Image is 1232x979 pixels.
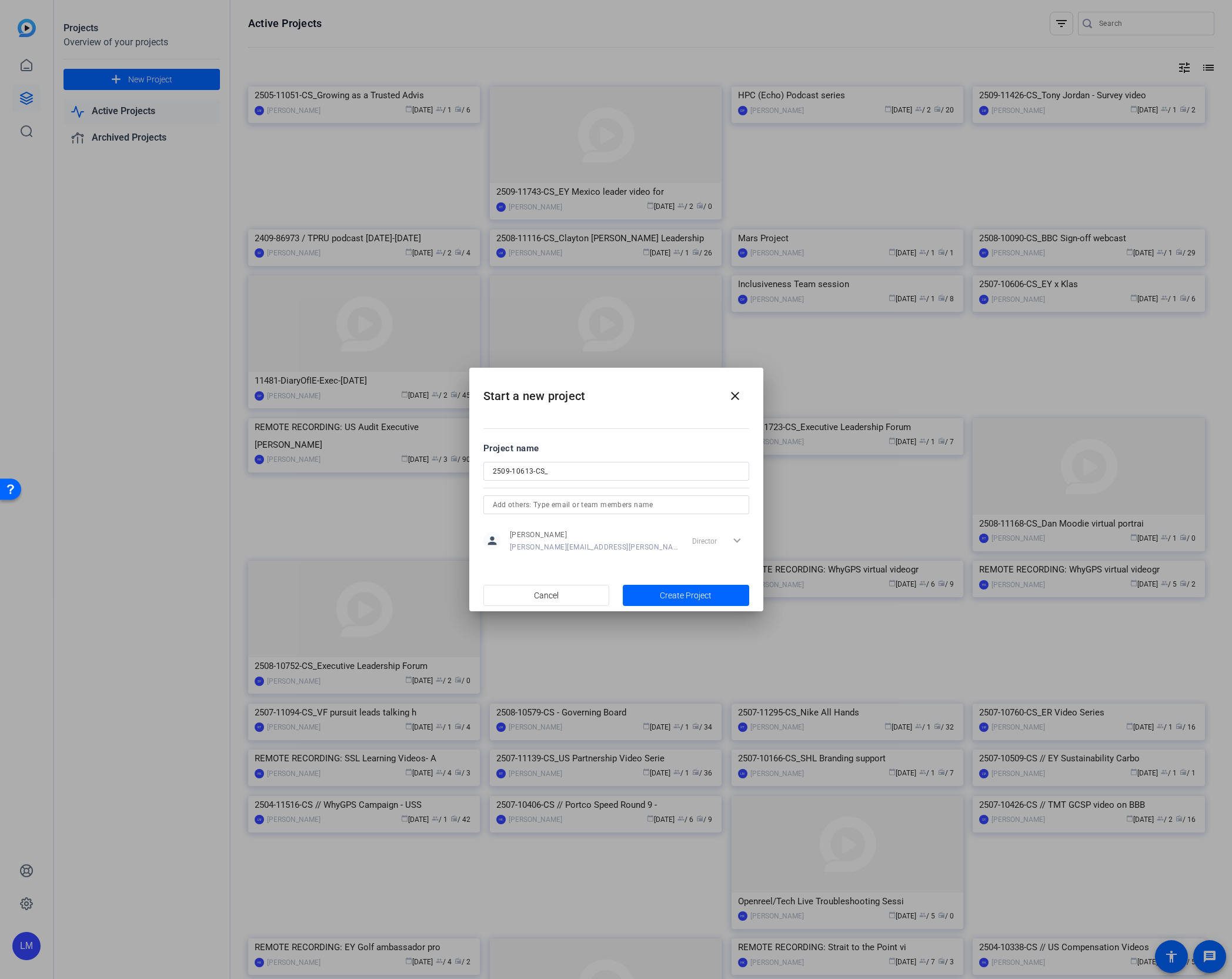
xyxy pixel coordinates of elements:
[623,585,749,606] button: Create Project
[483,532,501,550] mat-icon: person
[728,389,742,403] mat-icon: close
[660,590,712,602] span: Create Project
[493,498,740,512] input: Add others: Type email or team members name
[483,442,749,455] div: Project name
[510,530,679,540] span: [PERSON_NAME]
[483,585,610,606] button: Cancel
[534,584,559,607] span: Cancel
[510,542,679,552] span: [PERSON_NAME][EMAIL_ADDRESS][PERSON_NAME][DOMAIN_NAME]
[469,368,763,415] h2: Start a new project
[493,464,740,478] input: Enter Project Name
